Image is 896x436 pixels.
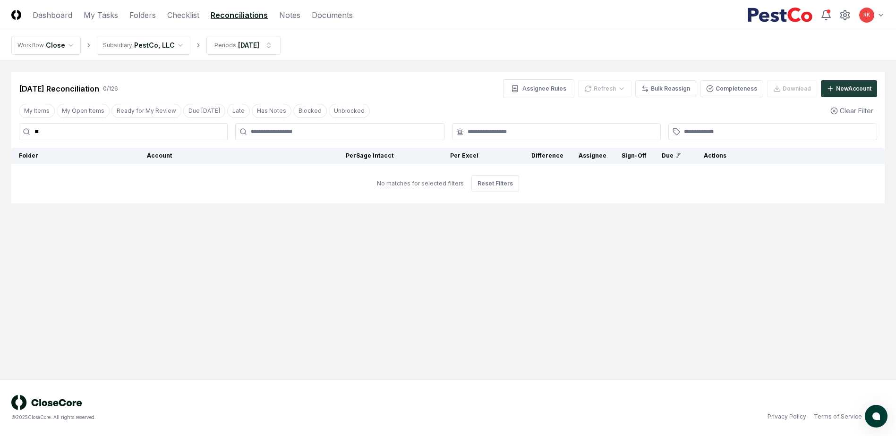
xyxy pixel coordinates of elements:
button: atlas-launcher [865,405,887,428]
span: RK [863,11,870,18]
div: © 2025 CloseCore. All rights reserved. [11,414,448,421]
div: Actions [696,151,877,160]
a: Dashboard [33,9,72,21]
button: Ready for My Review [111,104,181,118]
a: Notes [279,9,300,21]
th: Per Excel [401,148,486,164]
div: Subsidiary [103,41,132,50]
div: New Account [836,84,871,93]
a: Documents [312,9,353,21]
img: Logo [11,10,21,20]
button: Assignee Rules [503,79,574,98]
button: Blocked [293,104,327,118]
button: My Open Items [57,104,110,118]
button: Completeness [700,80,763,97]
button: Due Today [183,104,225,118]
button: Unblocked [329,104,370,118]
div: [DATE] [238,40,259,50]
button: Clear Filter [827,102,877,119]
button: Periods[DATE] [206,36,281,55]
a: My Tasks [84,9,118,21]
button: Late [227,104,250,118]
a: Folders [129,9,156,21]
a: Terms of Service [814,412,862,421]
button: Has Notes [252,104,291,118]
th: Per Sage Intacct [316,148,401,164]
a: Privacy Policy [768,412,806,421]
button: NewAccount [821,80,877,97]
div: [DATE] Reconciliation [19,83,99,94]
div: Due [662,151,681,160]
button: Bulk Reassign [635,80,696,97]
th: Sign-Off [614,148,654,164]
nav: breadcrumb [11,36,281,55]
a: Checklist [167,9,199,21]
a: Reconciliations [211,9,268,21]
th: Folder [11,148,139,164]
img: logo [11,395,82,410]
th: Assignee [571,148,614,164]
button: Reset Filters [471,175,519,192]
div: Account [147,151,308,160]
button: RK [858,7,875,24]
div: Workflow [17,41,44,50]
div: No matches for selected filters [377,179,464,188]
div: 0 / 126 [103,84,118,93]
div: Periods [214,41,236,50]
th: Difference [486,148,571,164]
img: PestCo logo [747,8,813,23]
button: My Items [19,104,55,118]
